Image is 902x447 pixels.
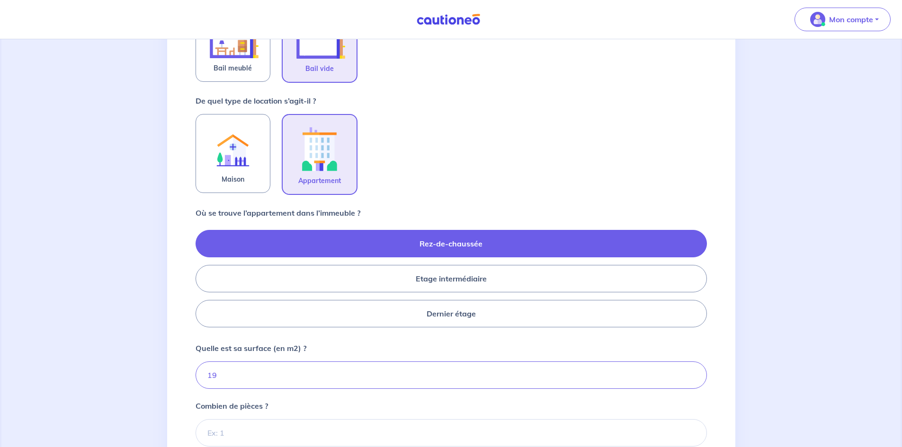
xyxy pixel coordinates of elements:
[413,14,484,26] img: Cautioneo
[196,361,707,389] input: Ex : 67
[196,400,268,412] p: Combien de pièces ?
[196,230,707,257] label: Rez-de-chaussée
[196,419,707,447] input: Ex: 1
[196,207,360,219] p: Où se trouve l’appartement dans l’immeuble ?
[207,122,259,174] img: illu_rent.svg
[795,8,891,31] button: illu_account_valid_menu.svgMon compte
[196,300,707,327] label: Dernier étage
[196,265,707,292] label: Etage intermédiaire
[305,63,334,74] span: Bail vide
[810,12,825,27] img: illu_account_valid_menu.svg
[294,123,345,175] img: illu_apartment.svg
[196,95,316,106] p: De quel type de location s’agit-il ?
[214,62,252,74] span: Bail meublé
[196,342,306,354] p: Quelle est sa surface (en m2) ?
[298,175,341,186] span: Appartement
[222,174,244,185] span: Maison
[829,14,873,25] p: Mon compte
